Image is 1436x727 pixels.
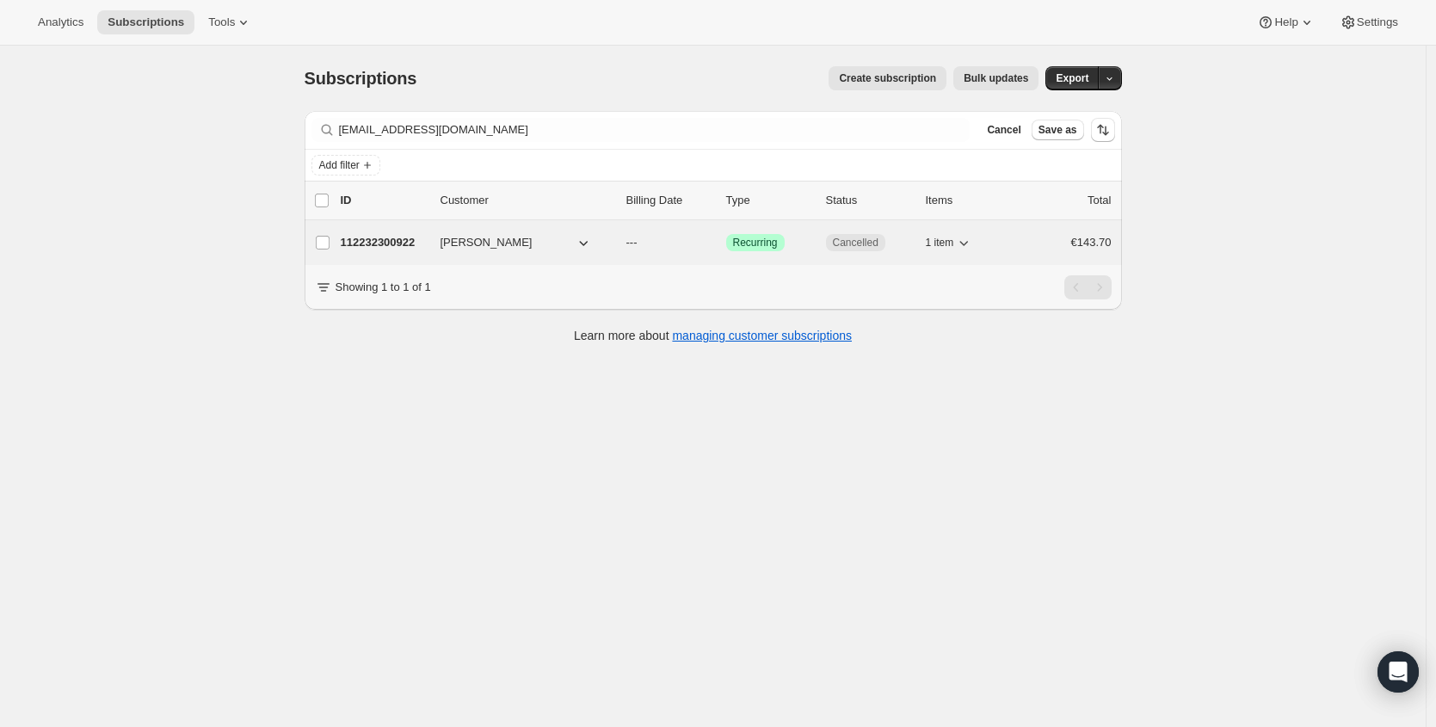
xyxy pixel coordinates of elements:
[339,118,971,142] input: Filter subscribers
[672,329,852,342] a: managing customer subscriptions
[1329,10,1408,34] button: Settings
[341,192,1112,209] div: IDCustomerBilling DateTypeStatusItemsTotal
[826,192,912,209] p: Status
[38,15,83,29] span: Analytics
[626,192,712,209] p: Billing Date
[311,155,380,176] button: Add filter
[341,234,427,251] p: 112232300922
[926,231,973,255] button: 1 item
[829,66,946,90] button: Create subscription
[441,234,533,251] span: [PERSON_NAME]
[964,71,1028,85] span: Bulk updates
[926,236,954,250] span: 1 item
[341,231,1112,255] div: 112232300922[PERSON_NAME]---SuccessRecurringCancelled1 item€143.70
[1071,236,1112,249] span: €143.70
[1045,66,1099,90] button: Export
[1038,123,1077,137] span: Save as
[1032,120,1084,140] button: Save as
[626,236,638,249] span: ---
[726,192,812,209] div: Type
[1091,118,1115,142] button: Sort the results
[733,236,778,250] span: Recurring
[108,15,184,29] span: Subscriptions
[430,229,602,256] button: [PERSON_NAME]
[953,66,1038,90] button: Bulk updates
[839,71,936,85] span: Create subscription
[97,10,194,34] button: Subscriptions
[833,236,878,250] span: Cancelled
[1247,10,1325,34] button: Help
[319,158,360,172] span: Add filter
[28,10,94,34] button: Analytics
[1064,275,1112,299] nav: Pagination
[336,279,431,296] p: Showing 1 to 1 of 1
[1377,651,1419,693] div: Open Intercom Messenger
[1274,15,1297,29] span: Help
[441,192,613,209] p: Customer
[208,15,235,29] span: Tools
[1357,15,1398,29] span: Settings
[980,120,1027,140] button: Cancel
[1088,192,1111,209] p: Total
[926,192,1012,209] div: Items
[198,10,262,34] button: Tools
[987,123,1020,137] span: Cancel
[574,327,852,344] p: Learn more about
[341,192,427,209] p: ID
[1056,71,1088,85] span: Export
[305,69,417,88] span: Subscriptions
